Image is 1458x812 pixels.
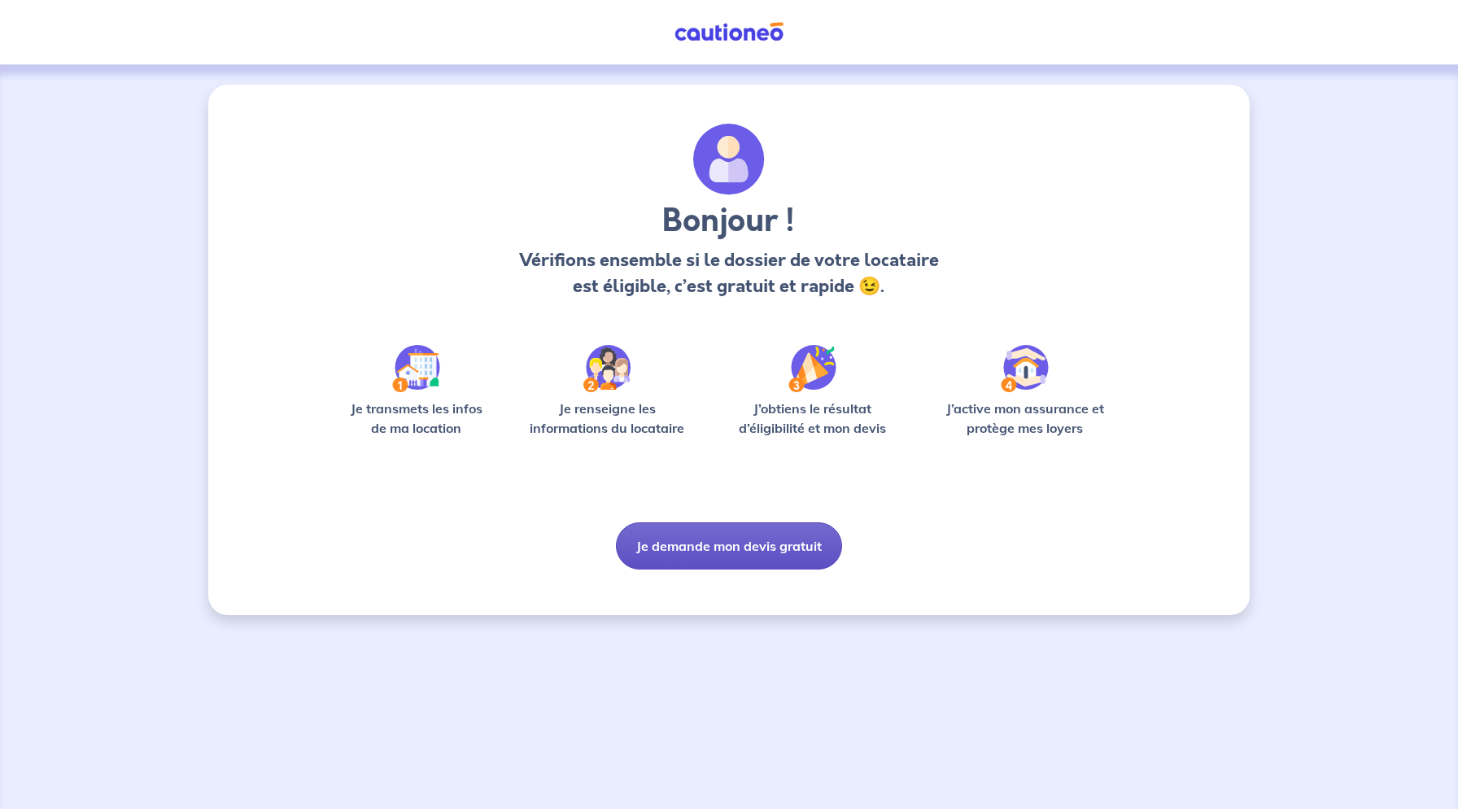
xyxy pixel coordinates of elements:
[520,399,695,438] p: Je renseigne les informations du locataire
[514,247,943,299] p: Vérifions ensemble si le dossier de votre locataire est éligible, c’est gratuit et rapide 😉.
[668,22,790,42] img: Cautioneo
[583,345,631,392] img: /static/c0a346edaed446bb123850d2d04ad552/Step-2.svg
[693,124,765,195] img: archivate
[930,399,1120,438] p: J’active mon assurance et protège mes loyers
[616,522,842,570] button: Je demande mon devis gratuit
[392,345,440,392] img: /static/90a569abe86eec82015bcaae536bd8e6/Step-1.svg
[514,202,943,241] h3: Bonjour !
[721,399,905,438] p: J’obtiens le résultat d’éligibilité et mon devis
[788,345,836,392] img: /static/f3e743aab9439237c3e2196e4328bba9/Step-3.svg
[1001,345,1049,392] img: /static/bfff1cf634d835d9112899e6a3df1a5d/Step-4.svg
[338,399,494,438] p: Je transmets les infos de ma location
